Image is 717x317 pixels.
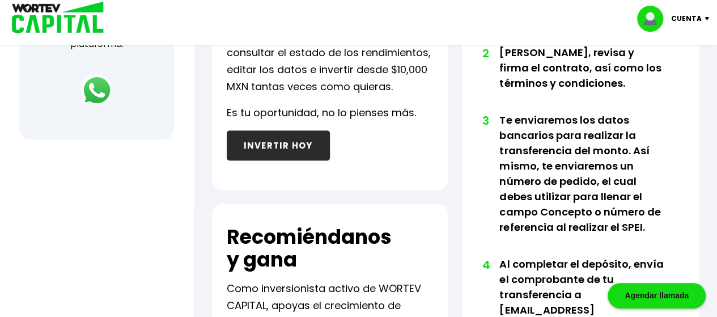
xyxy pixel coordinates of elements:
span: 3 [482,112,488,129]
img: icon-down [702,17,717,20]
button: INVERTIR HOY [227,130,330,160]
p: En tu perfil de WORTEV CAPITAL puedes consultar el estado de los rendimientos, editar los datos e... [227,27,434,95]
li: Te enviaremos los datos bancarios para realizar la transferencia del monto. Así mismo, te enviare... [499,112,663,256]
div: Agendar llamada [608,283,706,308]
h2: Recomiéndanos y gana [227,226,392,271]
img: logos_whatsapp-icon.242b2217.svg [81,74,113,106]
img: profile-image [637,6,671,32]
p: Cuenta [671,10,702,27]
span: 2 [482,45,488,62]
span: 4 [482,256,488,273]
li: [PERSON_NAME], revisa y firma el contrato, así como los términos y condiciones. [499,45,663,112]
p: Es tu oportunidad, no lo pienses más. [227,104,416,121]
